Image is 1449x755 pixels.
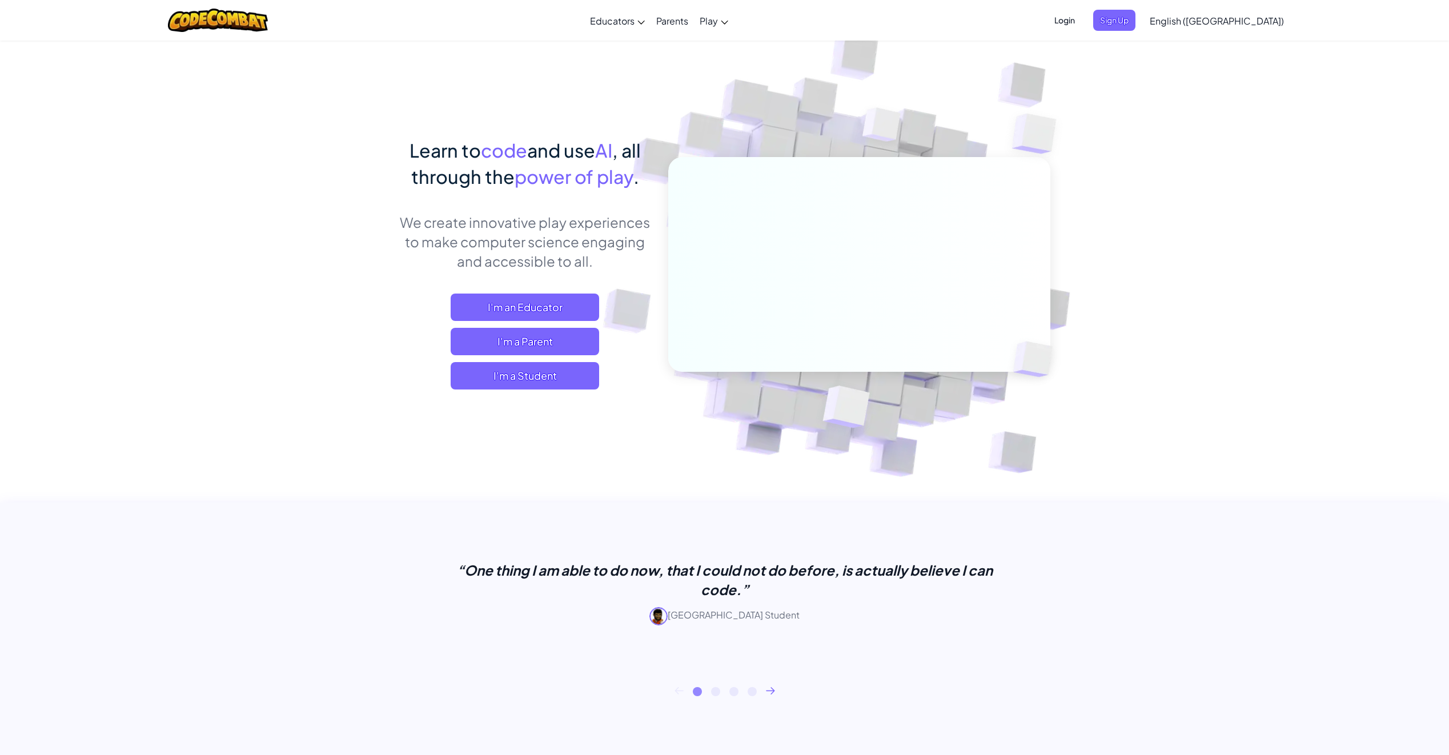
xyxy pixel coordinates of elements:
[649,607,668,625] img: avatar
[694,5,734,36] a: Play
[711,687,720,696] button: 2
[841,85,923,170] img: Overlap cubes
[1258,607,1276,625] img: avatar
[451,328,599,355] a: I'm a Parent
[399,212,651,271] p: We create innovative play experiences to make computer science engaging and accessible to all.
[989,86,1088,182] img: Overlap cubes
[590,15,635,27] span: Educators
[994,318,1079,401] img: Overlap cubes
[794,362,897,456] img: Overlap cubes
[439,560,1010,599] p: “One thing I am able to do now, that I could not do before, is actually believe I can code.”
[700,15,718,27] span: Play
[410,139,481,162] span: Learn to
[584,5,651,36] a: Educators
[595,139,612,162] span: AI
[1150,15,1284,27] span: English ([GEOGRAPHIC_DATA])
[481,139,527,162] span: code
[451,362,599,389] button: I'm a Student
[651,5,694,36] a: Parents
[527,139,595,162] span: and use
[729,687,738,696] button: 3
[439,607,1010,625] p: [GEOGRAPHIC_DATA] Student
[168,9,268,32] img: CodeCombat logo
[633,165,639,188] span: .
[451,294,599,321] a: I'm an Educator
[1093,10,1135,31] button: Sign Up
[1047,10,1082,31] button: Login
[515,165,633,188] span: power of play
[693,687,702,696] button: 1
[748,687,757,696] button: 4
[1144,5,1290,36] a: English ([GEOGRAPHIC_DATA])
